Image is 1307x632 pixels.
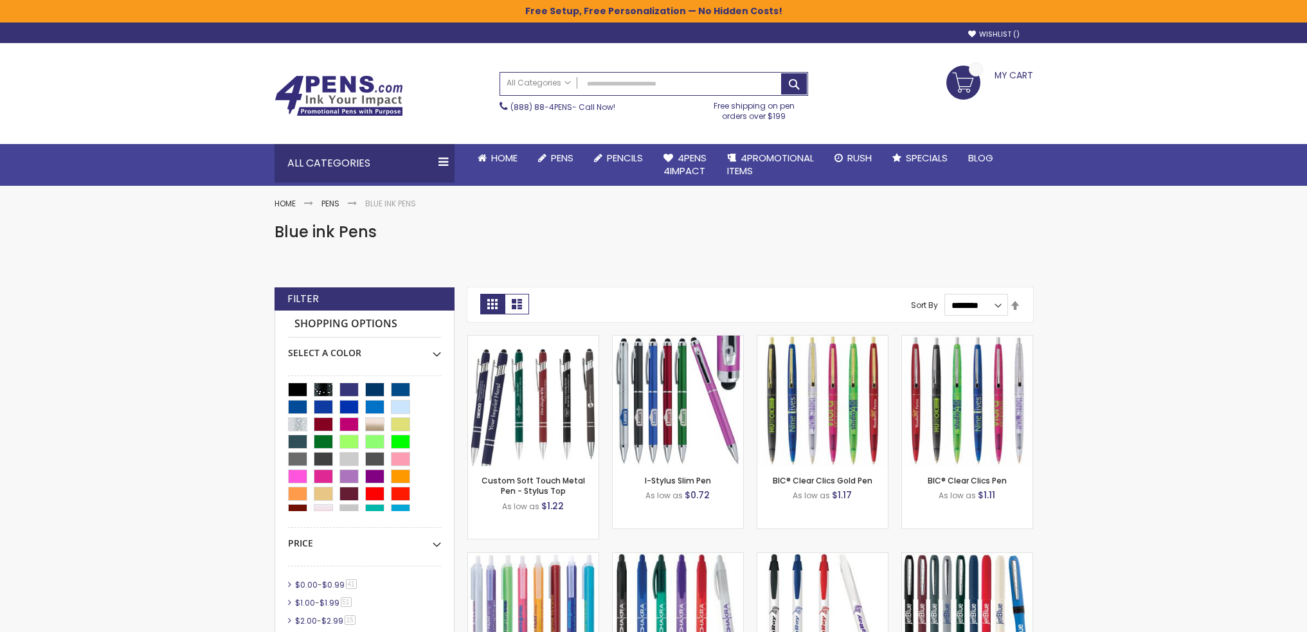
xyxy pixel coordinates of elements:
[468,335,599,346] a: Custom Soft Touch Metal Pen - Stylus Top
[757,336,888,466] img: BIC® Clear Clics Gold Pen
[292,579,361,590] a: $0.00-$0.9941
[341,597,352,607] span: 51
[902,552,1032,563] a: BIC® Grip Roller Pen
[500,73,577,94] a: All Categories
[613,336,743,466] img: I-Stylus Slim Pen
[978,489,995,501] span: $1.11
[346,579,357,589] span: 41
[773,475,872,486] a: BIC® Clear Clics Gold Pen
[902,335,1032,346] a: BIC® Clear Clics Pen
[292,597,356,608] a: $1.00-$1.9951
[653,144,717,186] a: 4Pens4impact
[613,552,743,563] a: WideBody® Clear Grip Pen
[510,102,615,113] span: - Call Now!
[645,490,683,501] span: As low as
[613,335,743,346] a: I-Stylus Slim Pen
[275,222,1033,242] h1: Blue ink Pens
[528,144,584,172] a: Pens
[958,144,1004,172] a: Blog
[295,597,315,608] span: $1.00
[717,144,824,186] a: 4PROMOTIONALITEMS
[584,144,653,172] a: Pencils
[727,151,814,177] span: 4PROMOTIONAL ITEMS
[507,78,571,88] span: All Categories
[480,294,505,314] strong: Grid
[968,30,1020,39] a: Wishlist
[847,151,872,165] span: Rush
[502,501,539,512] span: As low as
[467,144,528,172] a: Home
[685,489,710,501] span: $0.72
[275,144,455,183] div: All Categories
[295,579,318,590] span: $0.00
[700,96,808,122] div: Free shipping on pen orders over $199
[275,198,296,209] a: Home
[551,151,573,165] span: Pens
[832,489,852,501] span: $1.17
[320,597,339,608] span: $1.99
[510,102,572,113] a: (888) 88-4PENS
[663,151,707,177] span: 4Pens 4impact
[322,579,345,590] span: $0.99
[491,151,518,165] span: Home
[288,528,441,550] div: Price
[321,198,339,209] a: Pens
[939,490,976,501] span: As low as
[911,300,938,311] label: Sort By
[757,552,888,563] a: Classic Collection Widebody® Value Pen
[902,336,1032,466] img: BIC® Clear Clics Pen
[906,151,948,165] span: Specials
[824,144,882,172] a: Rush
[607,151,643,165] span: Pencils
[928,475,1007,486] a: BIC® Clear Clics Pen
[345,615,356,625] span: 15
[468,552,599,563] a: BIC® Tri Stic Clear Pen
[365,198,416,209] strong: Blue ink Pens
[468,336,599,466] img: Custom Soft Touch Metal Pen - Stylus Top
[757,335,888,346] a: BIC® Clear Clics Gold Pen
[968,151,993,165] span: Blog
[295,615,317,626] span: $2.00
[482,475,585,496] a: Custom Soft Touch Metal Pen - Stylus Top
[275,75,403,116] img: 4Pens Custom Pens and Promotional Products
[882,144,958,172] a: Specials
[288,338,441,359] div: Select A Color
[292,615,360,626] a: $2.00-$2.9915
[288,311,441,338] strong: Shopping Options
[645,475,711,486] a: I-Stylus Slim Pen
[541,500,564,512] span: $1.22
[287,292,319,306] strong: Filter
[793,490,830,501] span: As low as
[321,615,343,626] span: $2.99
